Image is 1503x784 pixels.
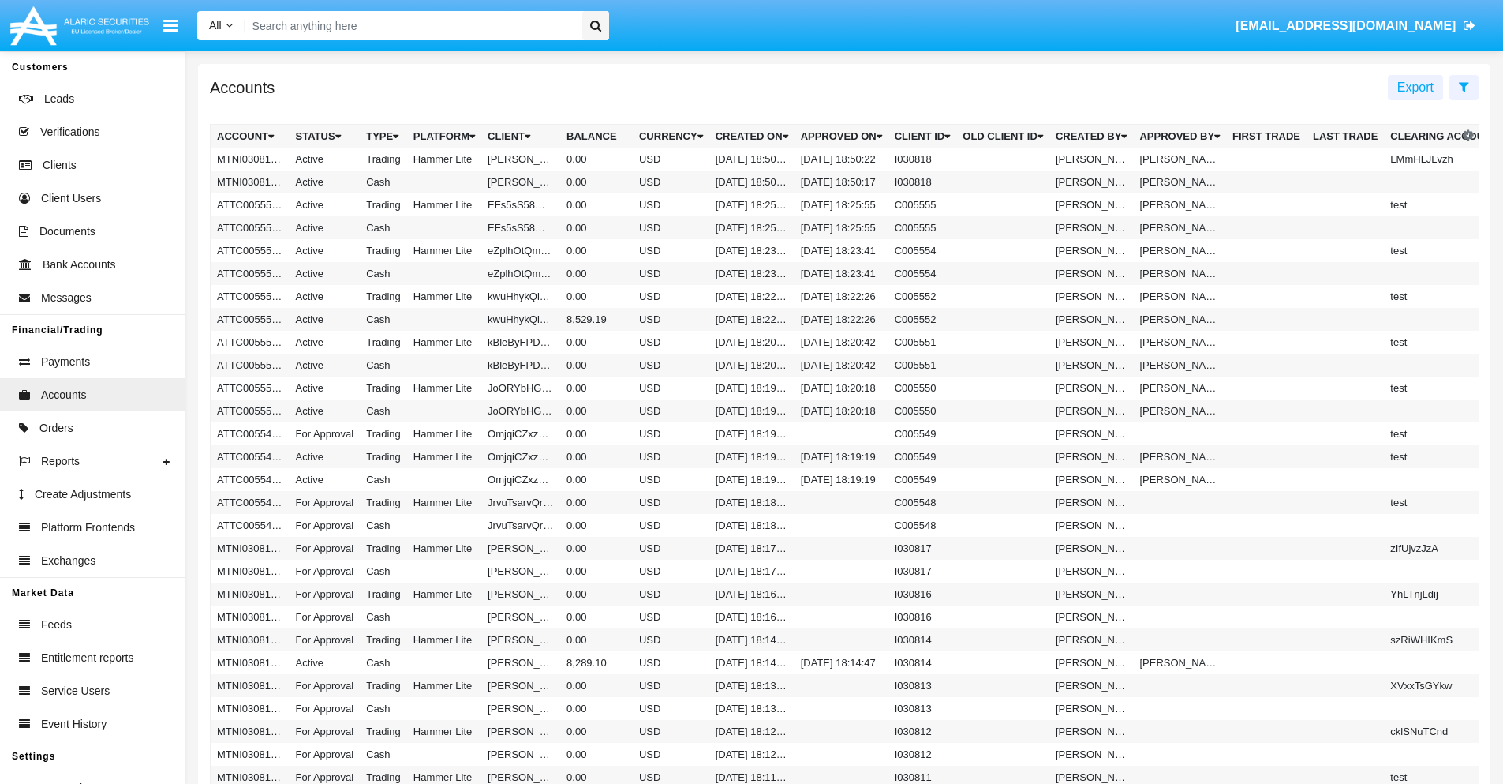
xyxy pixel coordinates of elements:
td: MTNI030814A1 [211,628,290,651]
td: 0.00 [560,377,633,400]
td: For Approval [290,491,361,514]
td: [PERSON_NAME] [1133,239,1226,262]
td: [DATE] 18:17:36 [709,560,794,583]
td: C005549 [888,468,957,491]
td: [PERSON_NAME] [481,537,560,560]
td: [PERSON_NAME] [1133,445,1226,468]
td: [DATE] 18:20:36 [709,354,794,377]
td: OmjqiCZxzOvrKQQ [481,445,560,468]
td: [PERSON_NAME] [1133,308,1226,331]
td: Hammer Lite [407,377,481,400]
td: Hammer Lite [407,583,481,606]
td: Cash [360,651,407,674]
td: [DATE] 18:20:18 [794,400,888,422]
td: Trading [360,422,407,445]
td: C005554 [888,262,957,285]
td: [DATE] 18:19:19 [794,445,888,468]
td: C005550 [888,400,957,422]
td: ATTC005552AC1 [211,308,290,331]
td: C005554 [888,239,957,262]
h5: Accounts [210,81,275,94]
td: MTNI030818A1 [211,148,290,171]
a: All [197,17,245,34]
td: [PERSON_NAME] [1049,308,1134,331]
td: [DATE] 18:23:41 [794,239,888,262]
td: [PERSON_NAME] [1049,606,1134,628]
td: USD [633,354,709,377]
td: Trading [360,628,407,651]
td: USD [633,216,709,239]
th: Platform [407,125,481,148]
td: ATTC005548AC1 [211,514,290,537]
span: [EMAIL_ADDRESS][DOMAIN_NAME] [1236,19,1456,32]
td: Hammer Lite [407,537,481,560]
td: Hammer Lite [407,193,481,216]
td: I030816 [888,606,957,628]
td: ATTC005551A1 [211,331,290,354]
td: [DATE] 18:23:41 [794,262,888,285]
td: Hammer Lite [407,445,481,468]
td: 0.00 [560,445,633,468]
td: ATTC005548A1 [211,491,290,514]
td: Active [290,354,361,377]
td: C005552 [888,308,957,331]
td: C005555 [888,216,957,239]
span: Messages [41,290,92,306]
td: eZplhOtQmEJEljR [481,262,560,285]
td: [PERSON_NAME] [1133,148,1226,171]
span: Payments [41,354,90,370]
td: ATTC005555AC1 [211,216,290,239]
td: [DATE] 18:17:37 [709,537,794,560]
td: MTNI030814AC1 [211,651,290,674]
td: [PERSON_NAME] [1133,400,1226,422]
input: Search [245,11,577,40]
td: ATTC005555A1 [211,193,290,216]
td: [PERSON_NAME] [1049,422,1134,445]
td: [DATE] 18:20:42 [794,331,888,354]
td: [PERSON_NAME] [1049,285,1134,308]
td: OmjqiCZxzOvrKQQ [481,468,560,491]
span: Event History [41,716,107,733]
td: 0.00 [560,400,633,422]
td: Cash [360,216,407,239]
td: [DATE] 18:16:08 [709,583,794,606]
td: Active [290,239,361,262]
td: [PERSON_NAME] [1049,148,1134,171]
td: [PERSON_NAME] [1133,468,1226,491]
td: 0.00 [560,239,633,262]
td: Cash [360,468,407,491]
td: MTNI030817A1 [211,537,290,560]
td: [PERSON_NAME] [1049,262,1134,285]
td: [PERSON_NAME] [1133,285,1226,308]
td: USD [633,308,709,331]
td: 0.00 [560,148,633,171]
span: Client Users [41,190,101,207]
td: 0.00 [560,422,633,445]
td: USD [633,560,709,583]
td: [DATE] 18:20:18 [794,377,888,400]
td: [PERSON_NAME] [1049,193,1134,216]
td: [PERSON_NAME] [1133,262,1226,285]
td: C005548 [888,491,957,514]
td: Active [290,377,361,400]
th: Type [360,125,407,148]
th: Status [290,125,361,148]
td: C005550 [888,377,957,400]
td: 8,289.10 [560,651,633,674]
th: First Trade [1226,125,1307,148]
td: Hammer Lite [407,331,481,354]
td: [PERSON_NAME] [1049,331,1134,354]
td: ATTC005549A1 [211,445,290,468]
td: I030817 [888,560,957,583]
td: [DATE] 18:23:35 [709,262,794,285]
td: [DATE] 18:19:13 [709,445,794,468]
td: [DATE] 18:18:38 [709,514,794,537]
td: 0.00 [560,514,633,537]
td: 0.00 [560,262,633,285]
th: Created By [1049,125,1134,148]
td: [PERSON_NAME] [1049,628,1134,651]
td: eZplhOtQmEJEljR [481,239,560,262]
td: For Approval [290,583,361,606]
td: USD [633,651,709,674]
td: Active [290,445,361,468]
